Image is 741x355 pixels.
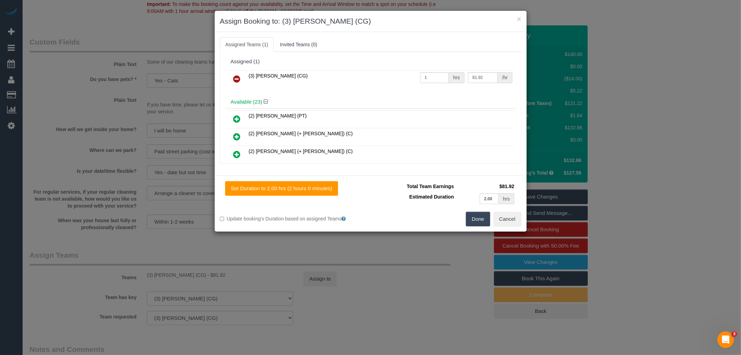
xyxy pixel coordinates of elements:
[376,181,456,192] td: Total Team Earnings
[225,181,338,196] button: Set Duration to 2.00 hrs (2 hours 0 minutes)
[466,212,490,226] button: Done
[249,131,353,136] span: (2) [PERSON_NAME] (+ [PERSON_NAME]) (C)
[717,331,734,348] iframe: Intercom live chat
[409,194,454,200] span: Estimated Duration
[499,193,514,204] div: hrs
[732,331,737,337] span: 3
[220,16,521,26] h3: Assign Booking to: (3) [PERSON_NAME] (CG)
[231,59,511,65] div: Assigned (1)
[220,37,274,52] a: Assigned Teams (1)
[517,15,521,23] button: ×
[231,99,511,105] h4: Available (23)
[456,181,516,192] td: $81.92
[498,72,512,83] div: /hr
[274,37,323,52] a: Invited Teams (0)
[449,72,464,83] div: hrs
[220,217,224,221] input: Update booking's Duration based on assigned Teams
[220,215,365,222] label: Update booking's Duration based on assigned Teams
[249,113,307,119] span: (2) [PERSON_NAME] (PT)
[249,73,308,79] span: (3) [PERSON_NAME] (CG)
[249,148,353,154] span: (2) [PERSON_NAME] (+ [PERSON_NAME]) (C)
[493,212,521,226] button: Cancel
